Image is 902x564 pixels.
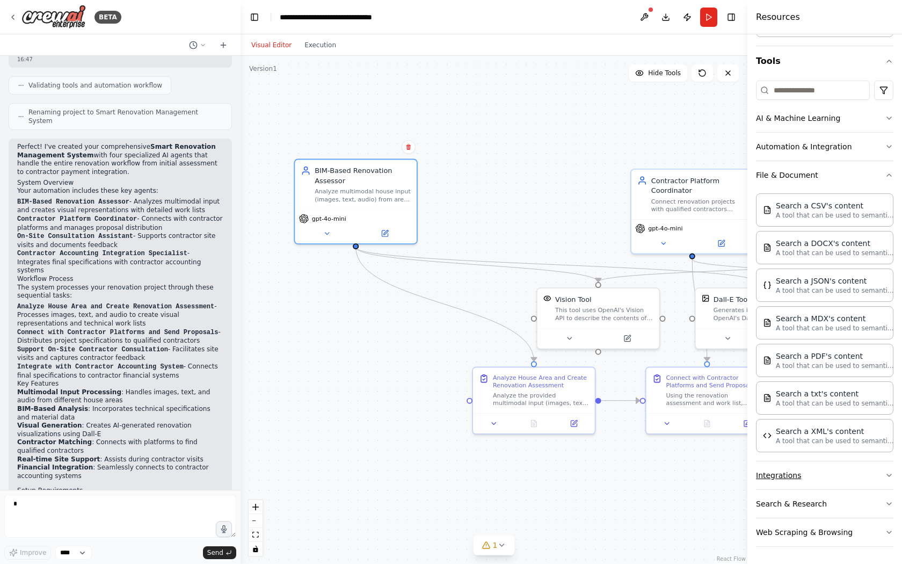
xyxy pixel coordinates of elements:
p: A tool that can be used to semantic search a query from a PDF's content. [776,361,894,370]
button: toggle interactivity [249,542,263,556]
a: React Flow attribution [717,556,746,562]
div: BETA [94,11,121,24]
button: Hide Tools [629,64,687,82]
div: Tools [756,76,893,555]
button: fit view [249,528,263,542]
img: DOCXSearchTool [763,243,772,252]
strong: Real-time Site Support [17,455,100,463]
g: Edge from 7ce83689-7023-4154-af48-3b7aee20beed to 7754fa70-4211-4fdd-9969-de9eca219dab [593,259,855,282]
button: Search & Research [756,490,893,518]
img: TXTSearchTool [763,394,772,402]
div: Search a XML's content [776,426,894,437]
p: A tool that can be used to semantic search a query from a JSON's content. [776,286,894,295]
button: No output available [686,418,728,430]
button: Send [203,546,236,559]
li: : Handles images, text, and audio from different house areas [17,388,223,405]
button: Open in side panel [357,228,412,240]
code: Integrate with Contractor Accounting System [17,363,184,371]
span: 1 [493,540,498,551]
button: Open in side panel [730,418,764,430]
img: JSONSearchTool [763,281,772,290]
button: Web Scraping & Browsing [756,518,893,546]
button: Integrations [756,461,893,489]
li: : Incorporates technical specifications and material data [17,405,223,422]
p: A tool that can be used to semantic search a query from a XML's content. [776,437,894,445]
div: Search a CSV's content [776,200,894,211]
strong: Smart Renovation Management System [17,143,216,159]
div: BIM-Based Renovation AssessorAnalyze multimodal house input (images, text, audio) from areas like... [294,159,417,244]
p: A tool that can be used to semantic search a query from a DOCX's content. [776,249,894,257]
img: PDFSearchTool [763,356,772,365]
span: Send [207,548,223,557]
img: VisionTool [543,294,551,302]
button: Open in side panel [557,418,591,430]
div: DallEToolDall-E ToolGenerates images using OpenAI's Dall-E model. [695,287,818,349]
p: A tool that can be used to semantic search a query from a MDX's content. [776,324,894,332]
h2: Setup Requirements [17,487,223,495]
li: - Facilitates site visits and captures contractor feedback [17,345,223,363]
li: : Seamlessly connects to contractor accounting systems [17,464,223,480]
div: Search a MDX's content [776,313,894,324]
g: Edge from 24d20ac1-bf94-4460-8876-b7e79b30aef5 to 6876036f-5625-4790-8e79-402fa13e0701 [351,248,539,361]
div: Connect renovation projects with qualified contractors through integration platforms, manage prop... [651,197,747,213]
p: Perfect! I've created your comprehensive with four specialized AI agents that handle the entire r... [17,143,223,176]
div: Contractor Platform CoordinatorConnect renovation projects with qualified contractors through int... [630,169,754,254]
div: Search a DOCX's content [776,238,894,249]
li: - Distributes project specifications to qualified contractors [17,328,223,345]
strong: BIM-Based Analysis [17,405,88,413]
button: Hide right sidebar [724,10,739,25]
span: Validating tools and automation workflow [28,81,162,90]
div: Search a PDF's content [776,351,894,361]
li: : Assists during contractor visits [17,455,223,464]
button: zoom out [249,514,263,528]
button: Tools [756,46,893,76]
span: Hide Tools [648,69,681,77]
img: CSVSearchTool [763,206,772,214]
h2: System Overview [17,179,223,187]
li: : Connects with platforms to find qualified contractors [17,438,223,455]
div: Dall-E Tool [714,294,750,304]
h2: Key Features [17,380,223,388]
button: AI & Machine Learning [756,104,893,132]
button: Start a new chat [215,39,232,52]
code: Contractor Accounting Integration Specialist [17,250,187,257]
span: Improve [20,548,46,557]
div: Connect with Contractor Platforms and Send Proposals [666,373,762,389]
img: Logo [21,5,86,29]
div: This tool uses OpenAI's Vision API to describe the contents of an image. [555,306,653,322]
g: Edge from 24d20ac1-bf94-4460-8876-b7e79b30aef5 to 141f7c15-ff60-432d-a7c5-f3301192f08b [351,248,761,283]
button: Visual Editor [245,39,298,52]
span: gpt-4o-mini [312,215,346,223]
li: - Connects with contractor platforms and manages proposal distribution [17,215,223,232]
div: Generates images using OpenAI's Dall-E model. [714,306,811,322]
button: Hide left sidebar [247,10,262,25]
img: MDXSearchTool [763,319,772,327]
div: Contractor Platform Coordinator [651,176,747,196]
code: BIM-Based Renovation Assessor [17,198,129,206]
strong: Visual Generation [17,422,82,429]
strong: Multimodal Input Processing [17,388,121,396]
button: Automation & Integration [756,133,893,161]
p: Your automation includes these key agents: [17,187,223,196]
div: Analyze multimodal house input (images, text, audio) from areas like {room_type} and create compr... [315,187,411,203]
span: Renaming project to Smart Renovation Management System [28,108,223,125]
p: The system processes your renovation project through these sequential tasks: [17,284,223,300]
div: 16:47 [17,55,223,63]
img: XMLSearchTool [763,431,772,440]
p: A tool that can be used to semantic search a query from a CSV's content. [776,211,894,220]
div: VisionToolVision ToolThis tool uses OpenAI's Vision API to describe the contents of an image. [536,287,660,349]
li: - Processes images, text, and audio to create visual representations and technical work lists [17,302,223,328]
code: On-Site Consultation Assistant [17,233,133,240]
div: Search a JSON's content [776,276,894,286]
code: Support On-Site Contractor Consultation [17,346,168,353]
div: Connect with Contractor Platforms and Send ProposalsUsing the renovation assessment and work list... [645,367,769,435]
code: Contractor Platform Coordinator [17,215,137,223]
li: - Supports contractor site visits and documents feedback [17,232,223,249]
g: Edge from 6876036f-5625-4790-8e79-402fa13e0701 to 29419ff9-435e-49ef-9e26-d9ac2034f59f [601,396,640,406]
button: Switch to previous chat [185,39,210,52]
strong: Contractor Matching [17,438,92,446]
button: Open in side panel [599,332,655,344]
li: - Connects final specifications to contractor financial systems [17,363,223,380]
p: A tool that can be used to semantic search a query from a txt's content. [776,399,894,408]
button: Delete node [402,140,416,154]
